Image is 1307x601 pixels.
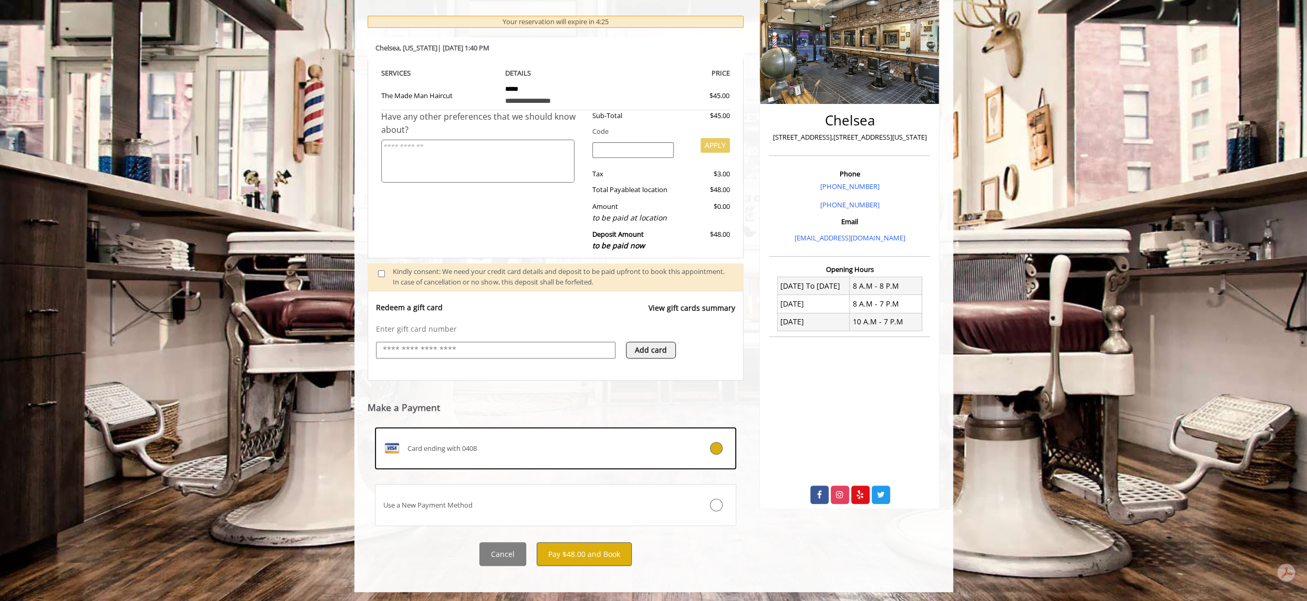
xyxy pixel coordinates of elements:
[672,90,729,101] div: $45.00
[584,184,682,195] div: Total Payable
[497,67,614,79] th: DETAILS
[682,229,730,251] div: $48.00
[393,266,733,288] div: Kindly consent: We need your credit card details and deposit to be paid upfront to book this appo...
[592,240,645,250] span: to be paid now
[537,542,632,566] button: Pay $48.00 and Book
[682,168,730,180] div: $3.00
[592,229,645,250] b: Deposit Amount
[407,443,477,454] span: Card ending with 0408
[381,67,498,79] th: SERVICE
[850,277,922,295] td: 8 A.M - 8 P.M
[777,295,850,313] td: [DATE]
[649,302,735,324] a: View gift cards summary
[820,182,879,191] a: [PHONE_NUMBER]
[407,68,411,78] span: S
[777,313,850,331] td: [DATE]
[700,138,730,153] button: APPLY
[584,201,682,224] div: Amount
[614,67,730,79] th: PRICE
[479,542,526,566] button: Cancel
[375,43,489,52] b: Chelsea | [DATE] 1:40 PM
[626,342,676,359] button: Add card
[400,43,437,52] span: , [US_STATE]
[769,266,930,273] h3: Opening Hours
[850,295,922,313] td: 8 A.M - 7 P.M
[771,218,927,225] h3: Email
[820,200,879,209] a: [PHONE_NUMBER]
[376,324,736,334] p: Enter gift card number
[592,212,674,224] div: to be paid at location
[381,79,498,110] td: The Made Man Haircut
[777,277,850,295] td: [DATE] To [DATE]
[682,201,730,224] div: $0.00
[381,110,585,137] div: Have any other preferences that we should know about?
[375,500,676,511] div: Use a New Payment Method
[368,16,744,28] div: Your reservation will expire in 4:25
[383,440,400,457] img: VISA
[850,313,922,331] td: 10 A.M - 7 P.M
[584,168,682,180] div: Tax
[584,126,730,137] div: Code
[375,484,737,526] label: Use a New Payment Method
[368,403,440,413] label: Make a Payment
[771,113,927,128] h2: Chelsea
[794,233,905,242] a: [EMAIL_ADDRESS][DOMAIN_NAME]
[682,184,730,195] div: $48.00
[634,185,667,194] span: at location
[771,132,927,143] p: [STREET_ADDRESS],[STREET_ADDRESS][US_STATE]
[771,170,927,177] h3: Phone
[682,110,730,121] div: $45.00
[376,302,443,313] p: Redeem a gift card
[584,110,682,121] div: Sub-Total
